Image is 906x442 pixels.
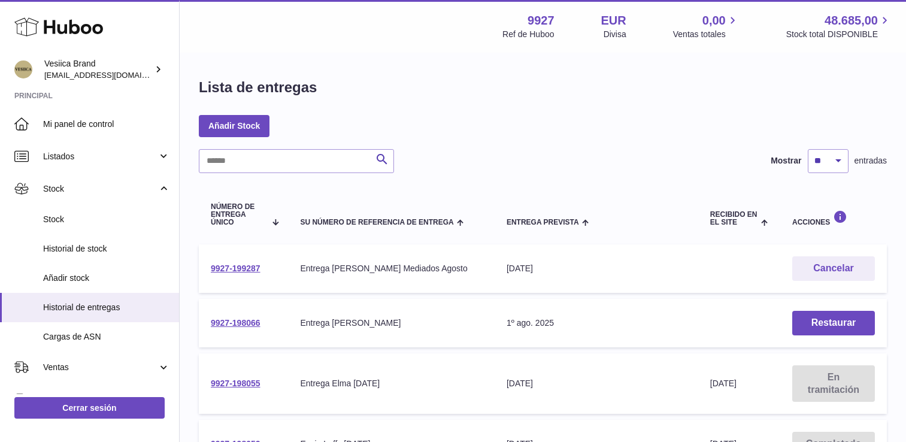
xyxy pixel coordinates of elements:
[44,58,152,81] div: Vesiica Brand
[14,397,165,419] a: Cerrar sesión
[507,263,686,274] div: [DATE]
[601,13,626,29] strong: EUR
[43,273,170,284] span: Añadir stock
[507,317,686,329] div: 1º ago. 2025
[507,378,686,389] div: [DATE]
[43,183,157,195] span: Stock
[43,302,170,313] span: Historial de entregas
[300,219,453,226] span: Su número de referencia de entrega
[211,264,260,273] a: 9927-199287
[211,203,266,227] span: Número de entrega único
[14,60,32,78] img: logistic@vesiica.com
[771,155,801,166] label: Mostrar
[300,378,482,389] div: Entrega Elma [DATE]
[792,256,875,281] button: Cancelar
[710,211,758,226] span: Recibido en el site
[710,379,737,388] span: [DATE]
[43,362,157,373] span: Ventas
[604,29,626,40] div: Divisa
[792,311,875,335] button: Restaurar
[43,151,157,162] span: Listados
[44,70,176,80] span: [EMAIL_ADDRESS][DOMAIN_NAME]
[507,219,579,226] span: Entrega prevista
[528,13,554,29] strong: 9927
[792,210,875,226] div: Acciones
[855,155,887,166] span: entradas
[199,78,317,97] h1: Lista de entregas
[825,13,878,29] span: 48.685,00
[673,29,740,40] span: Ventas totales
[211,379,260,388] a: 9927-198055
[786,13,892,40] a: 48.685,00 Stock total DISPONIBLE
[673,13,740,40] a: 0,00 Ventas totales
[702,13,726,29] span: 0,00
[43,331,170,343] span: Cargas de ASN
[43,214,170,225] span: Stock
[43,243,170,255] span: Historial de stock
[300,263,482,274] div: Entrega [PERSON_NAME] Mediados Agosto
[300,317,482,329] div: Entrega [PERSON_NAME]
[199,115,269,137] a: Añadir Stock
[211,318,260,328] a: 9927-198066
[502,29,554,40] div: Ref de Huboo
[786,29,892,40] span: Stock total DISPONIBLE
[43,119,170,130] span: Mi panel de control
